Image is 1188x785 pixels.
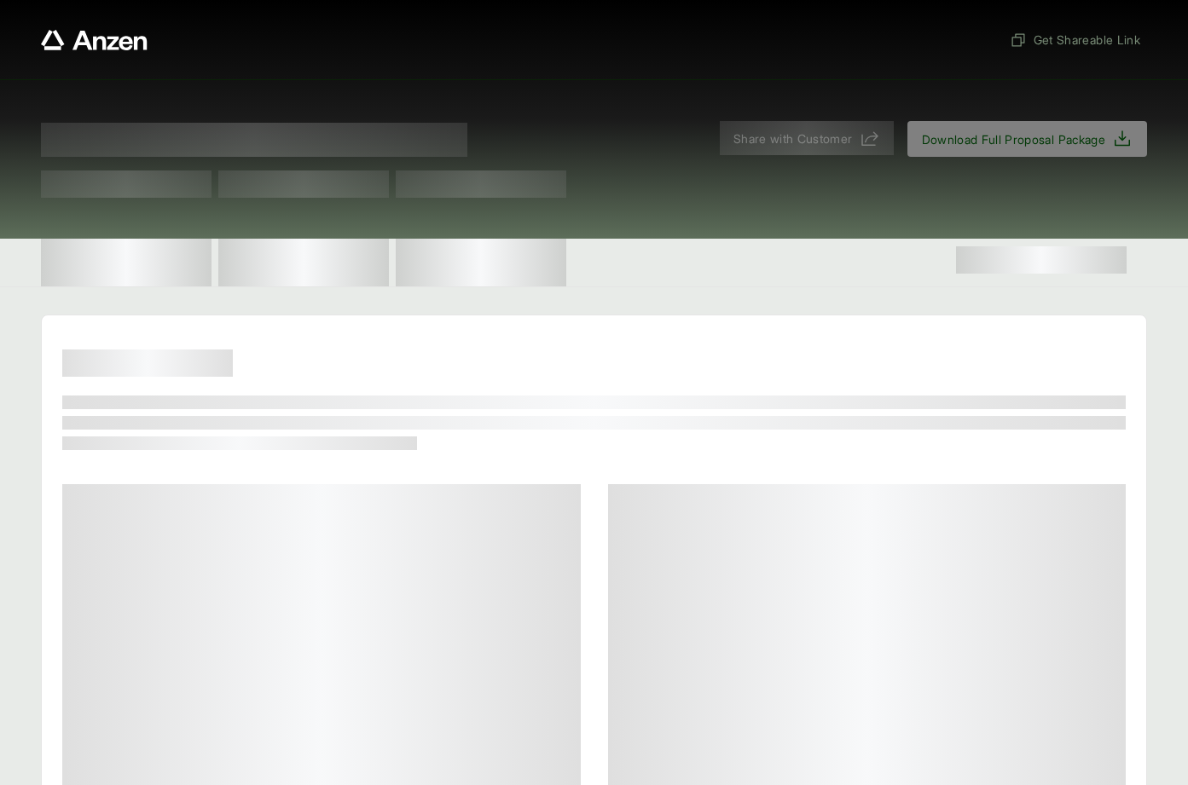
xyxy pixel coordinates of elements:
span: Proposal for [41,123,467,157]
span: Get Shareable Link [1010,31,1140,49]
a: Anzen website [41,30,148,50]
button: Get Shareable Link [1003,24,1147,55]
span: Test [41,170,212,198]
span: Test [396,170,566,198]
span: Test [218,170,389,198]
span: Share with Customer [733,130,853,147]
